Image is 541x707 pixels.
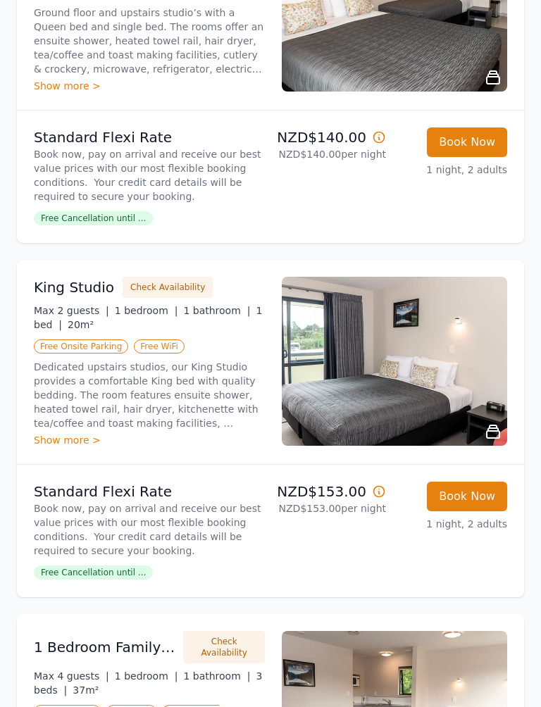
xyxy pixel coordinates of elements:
p: 1 night, 2 adults [397,518,507,532]
div: Show more > [34,80,265,94]
span: 20m² [68,320,94,331]
p: Standard Flexi Rate [34,128,265,148]
button: Book Now [427,482,507,512]
span: 1 bedroom | [115,306,178,317]
span: 1 bedroom | [115,671,178,682]
p: NZD$140.00 per night [276,148,386,162]
button: Book Now [427,128,507,158]
span: 1 bathroom | [183,306,250,317]
span: Free WiFi [134,340,185,354]
p: Standard Flexi Rate [34,482,265,502]
h3: King Studio [34,278,114,298]
span: Free Cancellation until ... [34,566,153,580]
p: NZD$153.00 [276,482,386,502]
span: 1 bathroom | [183,671,250,682]
h3: 1 Bedroom Family Unit [34,638,175,658]
span: Free Onsite Parking [34,340,128,354]
span: 37m² [73,685,99,696]
p: Book now, pay on arrival and receive our best value prices with our most flexible booking conditi... [34,148,265,204]
button: Check Availability [183,632,265,664]
span: Max 2 guests | [34,306,109,317]
div: Show more > [34,434,265,448]
span: Free Cancellation until ... [34,212,153,226]
span: Max 4 guests | [34,671,109,682]
p: NZD$140.00 [276,128,386,148]
button: Check Availability [123,277,213,299]
p: Dedicated upstairs studios, our King Studio provides a comfortable King bed with quality bedding.... [34,361,265,431]
p: Ground floor and upstairs studio’s with a Queen bed and single bed. The rooms offer an ensuite sh... [34,6,265,77]
p: NZD$153.00 per night [276,502,386,516]
p: Book now, pay on arrival and receive our best value prices with our most flexible booking conditi... [34,502,265,558]
p: 1 night, 2 adults [397,163,507,177]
